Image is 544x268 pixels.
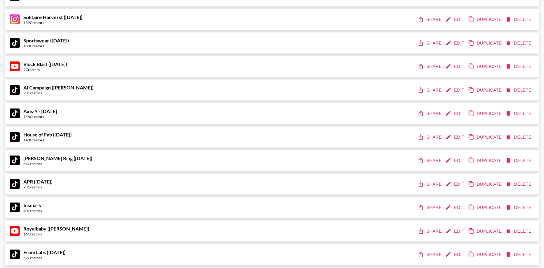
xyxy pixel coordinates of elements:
[444,226,467,237] button: edit
[23,37,69,43] strong: Sportswear ([DATE])
[417,108,444,119] button: share
[10,179,20,189] img: TikTok
[10,250,20,259] img: TikTok
[504,37,534,49] button: delete
[10,61,20,71] img: YouTube
[23,155,92,161] strong: [PERSON_NAME] Ring ([DATE])
[10,38,20,48] img: TikTok
[417,37,444,49] button: share
[23,232,89,236] div: 16 Creators
[23,132,72,137] strong: House of Fab ([DATE])
[417,249,444,260] button: share
[467,61,504,72] button: duplicate
[23,61,67,67] strong: Block Blast ([DATE])
[504,108,534,119] button: delete
[444,179,467,190] button: edit
[444,155,467,166] button: edit
[417,226,444,237] button: share
[467,37,504,49] button: duplicate
[504,14,534,25] button: delete
[23,179,53,184] strong: APR ([DATE])
[23,208,42,213] div: 40 Creators
[23,185,53,189] div: 73 Creators
[10,226,20,236] img: YouTube
[23,91,94,95] div: 93 Creators
[23,161,92,166] div: 84 Creators
[504,155,534,166] button: delete
[444,202,467,213] button: edit
[467,85,504,96] button: duplicate
[417,155,444,166] button: share
[444,61,467,72] button: edit
[23,20,83,25] div: 139 Creators
[467,226,504,237] button: duplicate
[23,108,57,114] strong: Axis-Y - [DATE]
[504,179,534,190] button: delete
[467,132,504,143] button: duplicate
[444,85,467,96] button: edit
[467,155,504,166] button: duplicate
[444,14,467,25] button: edit
[10,132,20,142] img: TikTok
[417,14,444,25] button: share
[417,61,444,72] button: share
[444,37,467,49] button: edit
[23,138,72,142] div: 140 Creators
[504,202,534,213] button: delete
[417,85,444,96] button: share
[504,249,534,260] button: delete
[467,249,504,260] button: duplicate
[23,67,67,72] div: 7 Creators
[504,226,534,237] button: delete
[10,203,20,212] img: TikTok
[23,249,66,255] strong: From Labs ([DATE])
[23,85,94,90] strong: AI Campaign ([PERSON_NAME])
[504,61,534,72] button: delete
[10,14,20,24] img: Instagram
[467,108,504,119] button: duplicate
[10,156,20,165] img: TikTok
[467,202,504,213] button: duplicate
[10,108,20,118] img: TikTok
[467,179,504,190] button: duplicate
[444,249,467,260] button: edit
[23,255,66,260] div: 69 Creators
[444,132,467,143] button: edit
[504,85,534,96] button: delete
[467,14,504,25] button: duplicate
[23,202,41,208] strong: Insmark
[10,85,20,95] img: TikTok
[504,132,534,143] button: delete
[23,114,57,119] div: 158 Creators
[417,202,444,213] button: share
[417,132,444,143] button: share
[417,179,444,190] button: share
[23,14,83,20] strong: Solitaire Harverst ([DATE])
[444,108,467,119] button: edit
[23,44,69,48] div: 103 Creators
[23,226,89,231] strong: Royalbaby ([PERSON_NAME])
